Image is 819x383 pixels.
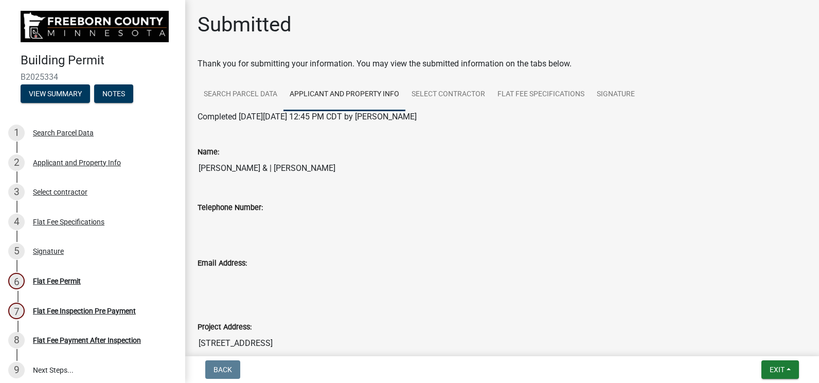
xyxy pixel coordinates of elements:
[198,58,807,70] div: Thank you for submitting your information. You may view the submitted information on the tabs below.
[761,360,799,379] button: Exit
[770,365,785,374] span: Exit
[213,365,232,374] span: Back
[405,78,491,111] a: Select contractor
[198,149,219,156] label: Name:
[8,125,25,141] div: 1
[33,159,121,166] div: Applicant and Property Info
[33,218,104,225] div: Flat Fee Specifications
[8,214,25,230] div: 4
[33,337,141,344] div: Flat Fee Payment After Inspection
[33,129,94,136] div: Search Parcel Data
[198,78,283,111] a: Search Parcel Data
[198,204,263,212] label: Telephone Number:
[8,154,25,171] div: 2
[8,273,25,289] div: 6
[33,307,136,315] div: Flat Fee Inspection Pre Payment
[198,324,252,331] label: Project Address:
[21,53,177,68] h4: Building Permit
[198,12,292,37] h1: Submitted
[33,277,81,285] div: Flat Fee Permit
[8,184,25,200] div: 3
[21,84,90,103] button: View Summary
[33,248,64,255] div: Signature
[198,260,247,267] label: Email Address:
[591,78,641,111] a: Signature
[198,112,417,121] span: Completed [DATE][DATE] 12:45 PM CDT by [PERSON_NAME]
[205,360,240,379] button: Back
[21,90,90,98] wm-modal-confirm: Summary
[491,78,591,111] a: Flat Fee Specifications
[8,243,25,259] div: 5
[8,332,25,349] div: 8
[8,303,25,319] div: 7
[8,362,25,378] div: 9
[283,78,405,111] a: Applicant and Property Info
[33,188,87,196] div: Select contractor
[21,11,169,42] img: Freeborn County, Minnesota
[94,84,133,103] button: Notes
[21,72,165,82] span: B2025334
[94,90,133,98] wm-modal-confirm: Notes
